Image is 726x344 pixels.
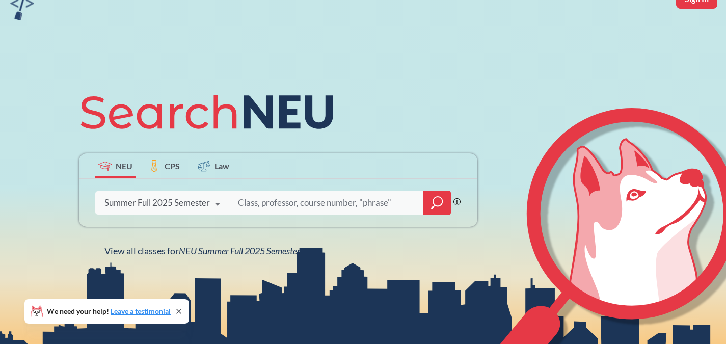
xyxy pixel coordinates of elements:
a: Leave a testimonial [111,307,171,315]
div: Summer Full 2025 Semester [104,197,210,208]
span: We need your help! [47,308,171,315]
svg: magnifying glass [431,196,443,210]
span: NEU Summer Full 2025 Semester [179,245,300,256]
span: CPS [165,160,180,172]
div: magnifying glass [423,191,451,215]
input: Class, professor, course number, "phrase" [237,192,416,214]
span: Law [214,160,229,172]
span: View all classes for [104,245,300,256]
span: NEU [116,160,132,172]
